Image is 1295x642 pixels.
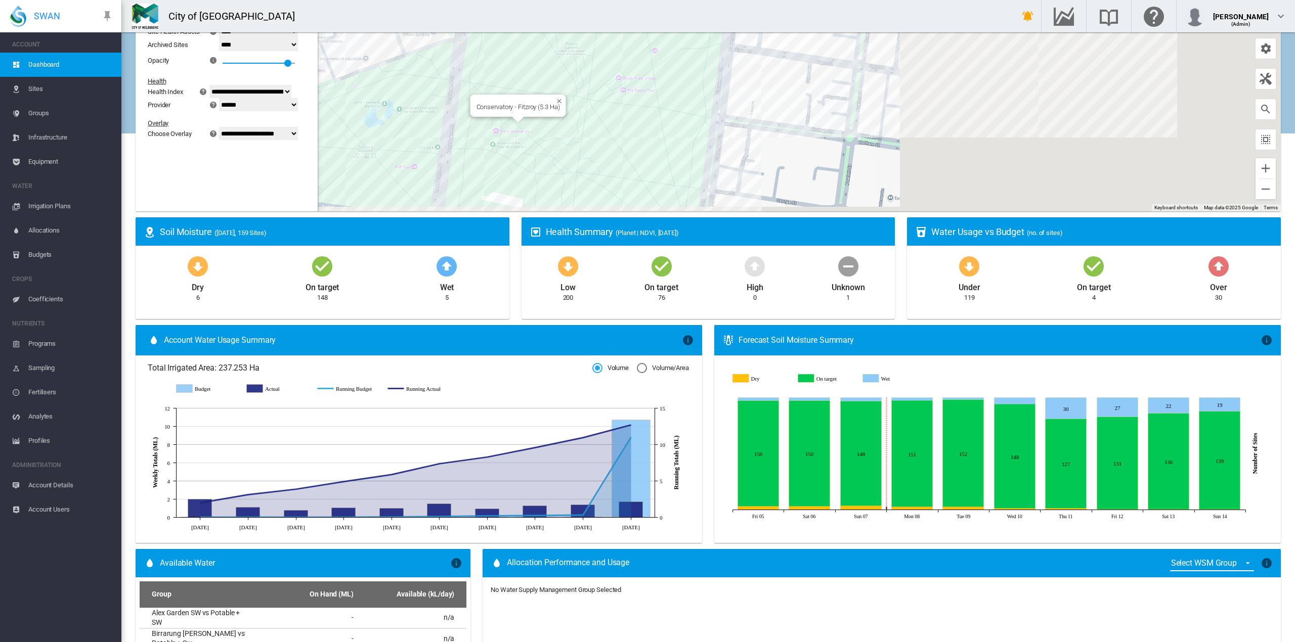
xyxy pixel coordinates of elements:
[12,178,113,194] span: WATER
[152,437,159,488] tspan: Weekly Totals (ML)
[832,278,865,293] div: Unknown
[1256,38,1276,59] button: icon-cog
[148,41,221,49] div: Archived Sites
[479,524,496,530] tspan: [DATE]
[148,130,192,137] div: Choose Overlay
[208,54,221,66] md-icon: icon-information
[28,53,113,77] span: Dashboard
[28,497,113,522] span: Account Users
[12,315,113,332] span: NUTRIENTS
[1018,6,1038,26] button: icon-bell-ring
[164,424,170,430] tspan: 10
[28,125,113,150] span: Infrastructure
[435,254,459,278] md-icon: icon-arrow-up-bold-circle
[995,404,1035,509] g: On target Sep 10, 2025 148
[148,334,160,346] md-icon: icon-water
[168,9,305,23] div: City of [GEOGRAPHIC_DATA]
[148,88,183,96] div: Health Index
[34,10,60,22] span: SWAN
[167,478,170,484] tspan: 4
[306,278,339,293] div: On target
[28,380,113,404] span: Fertilisers
[335,524,353,530] tspan: [DATE]
[247,384,307,393] g: Actual
[390,515,394,519] circle: Running Budget 3 Aug 0.07
[753,293,757,302] div: 0
[12,36,113,53] span: ACCOUNT
[1264,205,1278,210] a: Terms
[743,254,767,278] md-icon: icon-arrow-up-bold-circle
[437,462,441,466] circle: Running Actual 10 Aug 7.37
[148,101,170,109] div: Provider
[1185,6,1205,26] img: profile.jpg
[28,473,113,497] span: Account Details
[148,57,169,64] div: Opacity
[214,229,267,237] span: ([DATE], 159 Sites)
[1154,204,1198,211] button: Keyboard shortcuts
[660,442,665,448] tspan: 10
[294,515,298,519] circle: Running Budget 20 Jul 0.04
[144,557,156,569] md-icon: icon-water
[660,515,663,521] tspan: 0
[1148,414,1189,510] g: On target Sep 13, 2025 136
[160,225,501,238] div: Soil Moisture
[1046,419,1087,509] g: On target Sep 11, 2025 127
[1231,21,1251,27] span: (Admin)
[629,423,633,427] circle: Running Actual 7 Sept 12.7
[287,524,305,530] tspan: [DATE]
[752,514,764,519] tspan: Fri 05
[28,404,113,429] span: Analytes
[892,400,933,507] g: On target Sep 08, 2025 151
[206,127,221,140] button: icon-help-circle
[10,6,26,27] img: SWAN-Landscape-Logo-Colour-drop.png
[1260,133,1272,146] md-icon: icon-select-all
[650,254,674,278] md-icon: icon-checkbox-marked-circle
[1213,8,1269,18] div: [PERSON_NAME]
[246,515,250,519] circle: Running Budget 13 Jul 0.04
[1256,129,1276,150] button: icon-select-all
[485,514,489,518] circle: Running Budget 17 Aug 0.2
[682,334,694,346] md-icon: icon-information
[616,229,679,237] span: (Planet | NDVI, [DATE])
[1148,398,1189,414] g: Wet Sep 13, 2025 22
[964,293,975,302] div: 119
[836,254,860,278] md-icon: icon-minus-circle
[440,278,454,293] div: Wet
[1210,278,1227,293] div: Over
[738,398,779,401] g: Wet Sep 05, 2025 4
[1256,99,1276,119] button: icon-magnify
[28,332,113,356] span: Programs
[739,335,1261,346] div: Forecast Soil Moisture Summary
[1092,293,1096,302] div: 4
[1046,398,1087,419] g: Wet Sep 11, 2025 30
[248,581,357,608] th: On Hand (ML)
[1077,278,1110,293] div: On target
[1204,205,1258,210] span: Map data ©2025 Google
[660,478,663,484] tspan: 5
[841,398,882,401] g: Wet Sep 07, 2025 5
[28,101,113,125] span: Groups
[140,608,248,628] td: Alex Garden SW vs Potable + SW
[1097,10,1121,22] md-icon: Search the knowledge base
[317,293,328,302] div: 148
[1199,398,1240,411] g: Wet Sep 14, 2025 19
[747,278,763,293] div: High
[622,524,640,530] tspan: [DATE]
[101,10,113,22] md-icon: icon-pin
[530,226,542,238] md-icon: icon-heart-box-outline
[658,293,665,302] div: 76
[1111,514,1124,519] tspan: Fri 12
[803,514,815,519] tspan: Sat 06
[167,442,170,448] tspan: 8
[450,557,462,569] md-icon: icon-information
[198,500,202,505] circle: Running Actual 6 Jul 1.99
[738,507,779,510] g: Dry Sep 05, 2025 5
[619,502,643,518] g: Actual 7 Sept 1.75
[148,119,293,127] div: Overlay
[1275,10,1287,22] md-icon: icon-chevron-down
[485,455,489,459] circle: Running Actual 17 Aug 8.29
[733,374,791,383] g: Dry
[552,95,559,102] button: Close
[148,77,293,85] div: Health
[1215,293,1222,302] div: 30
